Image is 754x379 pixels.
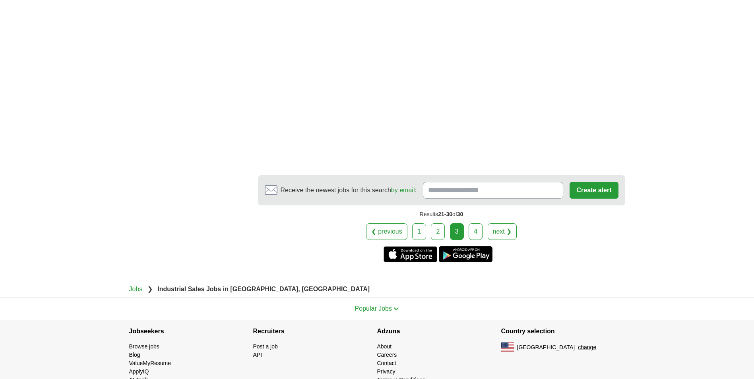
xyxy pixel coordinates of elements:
a: ValueMyResume [129,360,171,366]
span: Receive the newest jobs for this search : [281,186,417,195]
a: Jobs [129,286,143,292]
img: toggle icon [393,307,399,311]
span: 30 [457,211,463,217]
a: 2 [431,223,445,240]
strong: Industrial Sales Jobs in [GEOGRAPHIC_DATA], [GEOGRAPHIC_DATA] [157,286,370,292]
a: Browse jobs [129,343,159,350]
a: ❮ previous [366,223,407,240]
h4: Country selection [501,320,625,342]
button: Create alert [570,182,618,199]
span: [GEOGRAPHIC_DATA] [517,343,575,352]
a: Get the Android app [439,246,492,262]
a: 4 [469,223,483,240]
a: API [253,352,262,358]
button: change [578,343,596,352]
a: Get the iPhone app [384,246,437,262]
a: next ❯ [488,223,517,240]
span: 21-30 [438,211,452,217]
a: 1 [412,223,426,240]
a: Privacy [377,368,395,375]
a: Blog [129,352,140,358]
a: Post a job [253,343,278,350]
span: ❯ [147,286,153,292]
div: 3 [450,223,464,240]
a: Contact [377,360,396,366]
a: About [377,343,392,350]
a: ApplyIQ [129,368,149,375]
div: Results of [258,205,625,223]
span: Popular Jobs [355,305,392,312]
a: by email [391,187,415,193]
a: Careers [377,352,397,358]
img: US flag [501,342,514,352]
